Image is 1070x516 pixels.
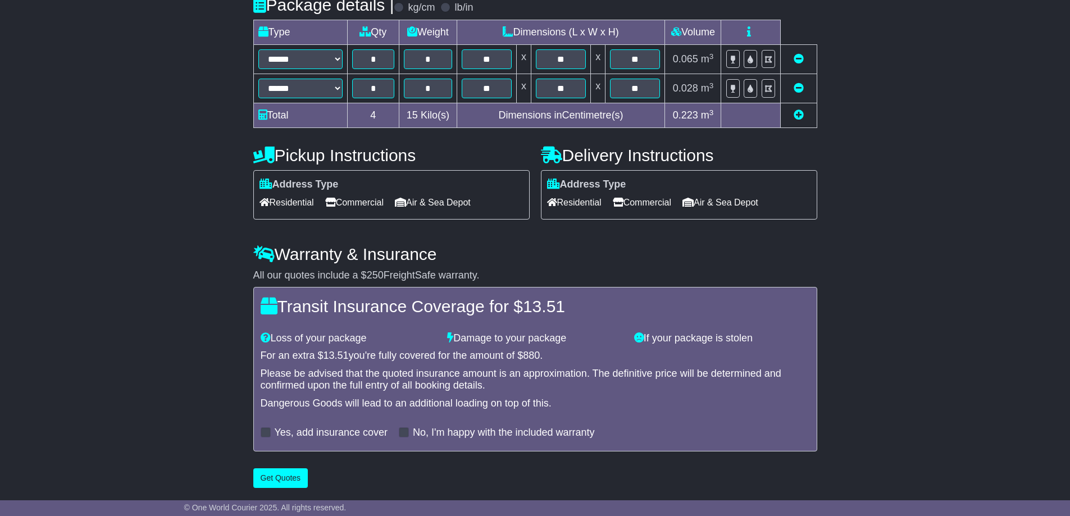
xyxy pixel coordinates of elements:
[259,194,314,211] span: Residential
[395,194,471,211] span: Air & Sea Depot
[613,194,671,211] span: Commercial
[701,83,714,94] span: m
[673,53,698,65] span: 0.065
[399,103,457,128] td: Kilo(s)
[794,53,804,65] a: Remove this item
[794,109,804,121] a: Add new item
[629,332,816,345] div: If your package is stolen
[457,20,665,45] td: Dimensions (L x W x H)
[255,332,442,345] div: Loss of your package
[253,103,347,128] td: Total
[457,103,665,128] td: Dimensions in Centimetre(s)
[413,427,595,439] label: No, I'm happy with the included warranty
[709,52,714,61] sup: 3
[259,179,339,191] label: Address Type
[454,2,473,14] label: lb/in
[523,297,565,316] span: 13.51
[253,468,308,488] button: Get Quotes
[324,350,349,361] span: 13.51
[701,53,714,65] span: m
[591,45,605,74] td: x
[547,194,602,211] span: Residential
[325,194,384,211] span: Commercial
[523,350,540,361] span: 880
[261,398,810,410] div: Dangerous Goods will lead to an additional loading on top of this.
[673,109,698,121] span: 0.223
[682,194,758,211] span: Air & Sea Depot
[407,109,418,121] span: 15
[516,45,531,74] td: x
[441,332,629,345] div: Damage to your package
[347,20,399,45] td: Qty
[253,146,530,165] h4: Pickup Instructions
[709,108,714,117] sup: 3
[591,74,605,103] td: x
[253,20,347,45] td: Type
[709,81,714,90] sup: 3
[253,270,817,282] div: All our quotes include a $ FreightSafe warranty.
[399,20,457,45] td: Weight
[184,503,347,512] span: © One World Courier 2025. All rights reserved.
[261,350,810,362] div: For an extra $ you're fully covered for the amount of $ .
[408,2,435,14] label: kg/cm
[367,270,384,281] span: 250
[253,245,817,263] h4: Warranty & Insurance
[547,179,626,191] label: Address Type
[516,74,531,103] td: x
[275,427,388,439] label: Yes, add insurance cover
[673,83,698,94] span: 0.028
[701,109,714,121] span: m
[665,20,721,45] td: Volume
[794,83,804,94] a: Remove this item
[261,368,810,392] div: Please be advised that the quoted insurance amount is an approximation. The definitive price will...
[541,146,817,165] h4: Delivery Instructions
[261,297,810,316] h4: Transit Insurance Coverage for $
[347,103,399,128] td: 4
